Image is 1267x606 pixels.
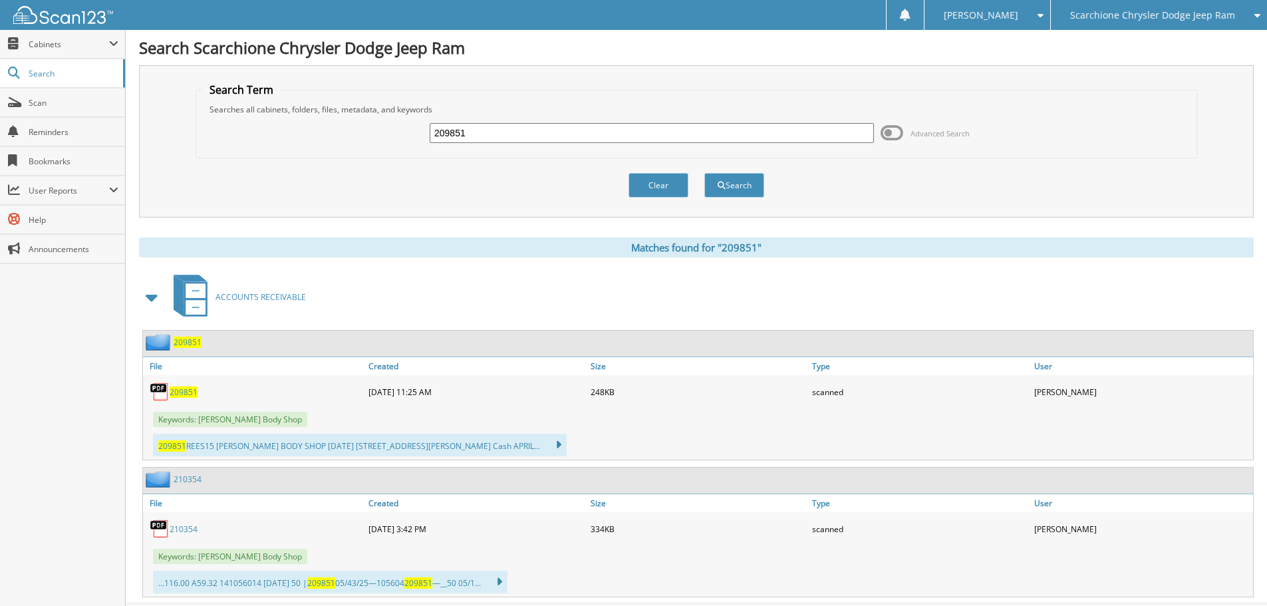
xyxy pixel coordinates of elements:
span: Help [29,214,118,226]
span: Reminders [29,126,118,138]
a: 210354 [170,524,198,535]
div: [DATE] 11:25 AM [365,379,587,405]
span: 209851 [404,577,432,589]
img: PDF.png [150,519,170,539]
a: Created [365,494,587,512]
div: ...116.00 A59.32 141056014 [DATE] 50 | 05/43/25—105604 —__50 05/1... [153,571,507,593]
span: Announcements [29,243,118,255]
button: Search [704,173,764,198]
a: Created [365,357,587,375]
div: [DATE] 3:42 PM [365,516,587,542]
span: Advanced Search [911,128,970,138]
span: Scarchione Chrysler Dodge Jeep Ram [1070,11,1235,19]
a: ACCOUNTS RECEIVABLE [166,271,306,323]
div: [PERSON_NAME] [1031,379,1253,405]
div: scanned [809,379,1031,405]
span: ACCOUNTS RECEIVABLE [215,291,306,303]
span: Bookmarks [29,156,118,167]
div: scanned [809,516,1031,542]
img: folder2.png [146,471,174,488]
div: REES15 [PERSON_NAME] BODY SHOP [DATE] [STREET_ADDRESS][PERSON_NAME] Cash APRIL... [153,434,567,456]
span: Keywords: [PERSON_NAME] Body Shop [153,549,307,564]
span: Search [29,68,116,79]
a: Type [809,494,1031,512]
img: folder2.png [146,334,174,351]
span: 209851 [307,577,335,589]
iframe: Chat Widget [1200,542,1267,606]
span: [PERSON_NAME] [944,11,1018,19]
span: 209851 [158,440,186,452]
div: Matches found for "209851" [139,237,1254,257]
span: User Reports [29,185,109,196]
a: User [1031,357,1253,375]
a: Size [587,494,809,512]
a: File [143,494,365,512]
a: File [143,357,365,375]
span: Keywords: [PERSON_NAME] Body Shop [153,412,307,427]
h1: Search Scarchione Chrysler Dodge Jeep Ram [139,37,1254,59]
button: Clear [629,173,688,198]
a: 209851 [170,386,198,398]
img: scan123-logo-white.svg [13,6,113,24]
a: 210354 [174,474,202,485]
div: Searches all cabinets, folders, files, metadata, and keywords [203,104,1190,115]
a: Type [809,357,1031,375]
a: Size [587,357,809,375]
div: 248KB [587,379,809,405]
img: PDF.png [150,382,170,402]
div: 334KB [587,516,809,542]
span: Cabinets [29,39,109,50]
a: 209851 [174,337,202,348]
span: Scan [29,97,118,108]
a: User [1031,494,1253,512]
legend: Search Term [203,82,280,97]
div: [PERSON_NAME] [1031,516,1253,542]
